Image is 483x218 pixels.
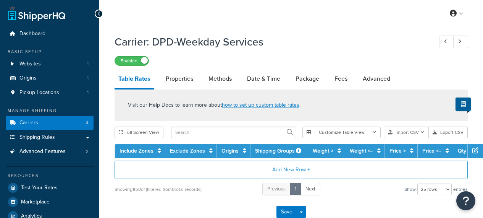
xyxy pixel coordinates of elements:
span: Pickup Locations [19,89,59,96]
th: Shipping Groups [250,144,308,158]
a: Next [300,183,320,195]
a: Next Record [453,36,468,48]
button: Export CSV [429,127,468,138]
a: Qty > [458,147,470,155]
a: how to set up custom table rates [222,101,299,109]
a: Price > [389,147,406,155]
a: Advanced [359,70,394,88]
div: Manage Shipping [6,107,94,114]
span: Advanced Features [19,148,66,155]
a: Weight > [313,147,333,155]
span: Websites [19,61,41,67]
a: Package [292,70,323,88]
a: Date & Time [243,70,284,88]
span: 1 [87,61,89,67]
div: Resources [6,172,94,179]
li: Origins [6,71,94,85]
p: Visit our Help Docs to learn more about . [128,101,300,109]
span: Marketplace [21,199,50,205]
a: Exclude Zones [170,147,205,155]
a: Methods [205,70,236,88]
a: Include Zones [120,147,153,155]
li: Advanced Features [6,145,94,159]
a: Previous Record [439,36,454,48]
button: Add New Row + [115,161,468,179]
span: Next [305,185,315,192]
li: Websites [6,57,94,71]
span: Dashboard [19,31,45,37]
button: Import CSV [384,127,429,138]
button: Save [276,206,297,218]
button: Open Resource Center [456,191,475,210]
a: Properties [162,70,197,88]
button: Customize Table View [302,127,381,138]
a: Marketplace [6,195,94,209]
span: Carriers [19,120,38,126]
li: Pickup Locations [6,86,94,100]
a: Origins1 [6,71,94,85]
a: Fees [331,70,351,88]
a: Weight <= [350,147,373,155]
a: Shipping Rules [6,130,94,145]
a: Advanced Features2 [6,145,94,159]
a: Websites1 [6,57,94,71]
button: Full Screen View [115,127,163,138]
a: Origins [221,147,239,155]
a: Table Rates [115,70,154,89]
div: Basic Setup [6,49,94,55]
li: Carriers [6,116,94,130]
span: entries [453,184,468,195]
span: Show [404,184,416,195]
span: 1 [87,89,89,96]
span: Shipping Rules [19,134,55,141]
a: Previous [262,183,291,195]
span: Previous [267,185,286,192]
label: Enabled [115,56,149,65]
span: Test Your Rates [21,185,58,191]
a: Price <= [422,147,441,155]
span: 2 [86,148,89,155]
a: Pickup Locations1 [6,86,94,100]
a: Carriers4 [6,116,94,130]
a: 1 [290,183,301,195]
span: Origins [19,75,37,81]
span: 1 [87,75,89,81]
a: Dashboard [6,27,94,41]
div: Showing 1 to 0 of (filtered from 0 total records) [115,184,202,195]
button: Show Help Docs [456,98,471,111]
h1: Carrier: DPD-Weekday Services [115,34,425,49]
span: 4 [86,120,89,126]
a: Test Your Rates [6,181,94,195]
input: Search [171,127,296,138]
